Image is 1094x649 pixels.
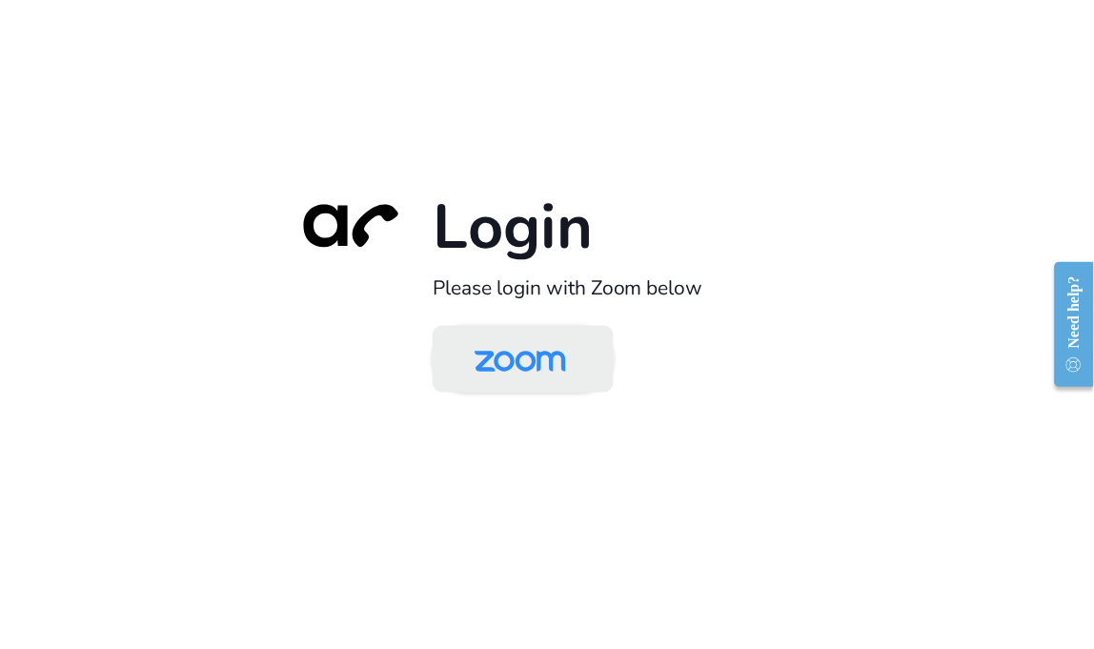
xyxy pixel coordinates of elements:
[455,330,586,392] img: Zoom Logo
[1040,249,1094,400] iframe: Resource Center
[433,188,814,265] h1: Login
[433,275,814,300] h2: Please login with Zoom below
